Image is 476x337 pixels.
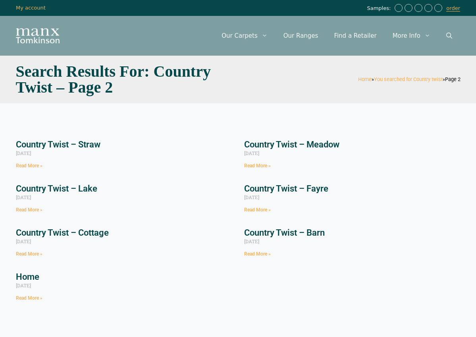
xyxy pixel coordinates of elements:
[358,76,372,82] a: Home
[214,24,460,48] nav: Primary
[16,295,42,301] a: Read more about Home
[214,24,276,48] a: Our Carpets
[385,24,438,48] a: More Info
[16,238,31,244] span: [DATE]
[446,5,460,12] a: order
[16,251,42,257] a: Read more about Country Twist – Cottage
[244,228,325,238] a: Country Twist – Barn
[358,76,461,82] span: » »
[244,207,271,213] a: Read more about Country Twist – Fayre
[16,272,39,282] a: Home
[16,194,31,200] span: [DATE]
[276,24,326,48] a: Our Ranges
[16,5,46,11] a: My account
[16,150,31,156] span: [DATE]
[16,207,42,213] a: Read more about Country Twist – Lake
[16,64,234,95] h1: Search Results for: Country twist – Page 2
[438,24,460,48] a: Open Search Bar
[326,24,384,48] a: Find a Retailer
[244,194,259,200] span: [DATE]
[16,184,97,194] a: Country Twist – Lake
[244,184,328,194] a: Country Twist – Fayre
[244,238,259,244] span: [DATE]
[244,150,259,156] span: [DATE]
[244,139,339,149] a: Country Twist – Meadow
[374,76,443,82] a: You searched for Country twist
[367,5,393,12] span: Samples:
[16,282,31,289] span: [DATE]
[16,163,42,168] a: Read more about Country Twist – Straw
[16,228,109,238] a: Country Twist – Cottage
[16,139,100,149] a: Country Twist – Straw
[244,163,271,168] a: Read more about Country Twist – Meadow
[445,76,461,82] span: Page 2
[244,251,271,257] a: Read more about Country Twist – Barn
[16,28,60,43] img: Manx Tomkinson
